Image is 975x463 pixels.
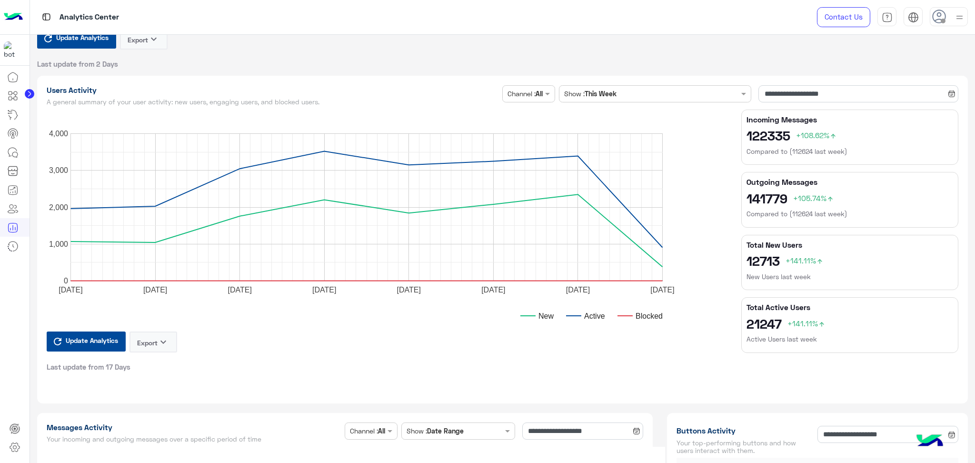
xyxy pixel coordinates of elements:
[37,29,116,49] button: Update Analytics
[677,439,814,454] h5: Your top-performing buttons and how users interact with them.
[817,7,870,27] a: Contact Us
[677,426,814,435] h1: Buttons Activity
[312,285,336,293] text: [DATE]
[746,177,953,187] h5: Outgoing Messages
[47,85,499,95] h1: Users Activity
[481,285,505,293] text: [DATE]
[746,334,953,344] h6: Active Users last week
[4,7,23,27] img: Logo
[793,193,834,202] span: +105.74%
[37,59,118,69] span: Last update from 2 Days
[49,130,68,138] text: 4,000
[746,209,953,219] h6: Compared to (112624 last week)
[746,240,953,250] h5: Total New Users
[746,191,953,206] h2: 141779
[120,29,168,50] button: Exportkeyboard_arrow_down
[786,256,824,265] span: +141.11%
[787,319,826,328] span: +141.11%
[47,423,341,432] h1: Messages Activity
[49,203,68,211] text: 2,000
[47,332,126,352] button: Update Analytics
[60,11,119,24] p: Analytics Center
[746,128,953,143] h2: 122335
[538,312,554,320] text: New
[47,435,341,443] h5: Your incoming and outgoing messages over a specific period of time
[913,425,946,458] img: hulul-logo.png
[954,11,965,23] img: profile
[746,302,953,312] h5: Total Active Users
[63,334,120,347] span: Update Analytics
[64,277,68,285] text: 0
[228,285,251,293] text: [DATE]
[746,316,953,331] h2: 21247
[4,41,21,59] img: 1403182699927242
[908,12,919,23] img: tab
[54,31,111,44] span: Update Analytics
[746,272,953,282] h6: New Users last week
[47,362,130,372] span: Last update from 17 Days
[636,312,663,320] text: Blocked
[746,115,953,124] h5: Incoming Messages
[143,285,167,293] text: [DATE]
[129,332,177,352] button: Exportkeyboard_arrow_down
[746,253,953,268] h2: 12713
[796,131,837,140] span: +108.62%
[40,11,52,23] img: tab
[47,98,499,106] h5: A general summary of your user activity: new users, engaging users, and blocked users.
[148,33,159,45] i: keyboard_arrow_down
[49,166,68,174] text: 3,000
[584,312,605,320] text: Active
[59,285,82,293] text: [DATE]
[566,285,589,293] text: [DATE]
[882,12,893,23] img: tab
[650,285,674,293] text: [DATE]
[47,110,725,338] svg: A chart.
[397,285,420,293] text: [DATE]
[746,147,953,156] h6: Compared to (112624 last week)
[877,7,896,27] a: tab
[158,336,169,348] i: keyboard_arrow_down
[49,240,68,248] text: 1,000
